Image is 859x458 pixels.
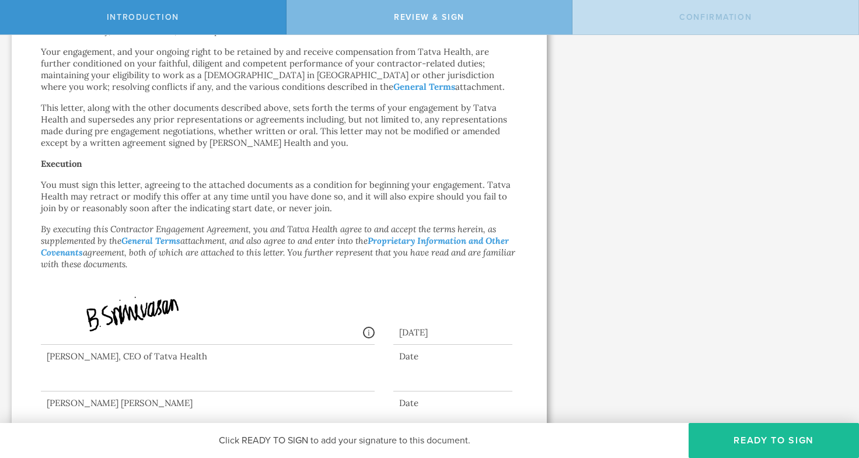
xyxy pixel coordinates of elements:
span: Introduction [107,12,179,22]
iframe: Chat Widget [801,367,859,423]
em: By executing this Contractor Engagement Agreement, you and Tatva Health agree to and accept the t... [41,223,515,270]
img: D6lg1aFTEZ95AAAAAElFTkSuQmCC [47,285,272,347]
strong: Execution [41,158,82,169]
a: General Terms [121,235,180,246]
a: Proprietary Information and Other Covenants [41,235,509,258]
div: [DATE] [393,315,512,345]
p: Your engagement, and your ongoing right to be retained by and receive compensation from Tatva Hea... [41,46,518,93]
p: This letter, along with the other documents described above, sets forth the terms of your engagem... [41,102,518,149]
div: [PERSON_NAME] [PERSON_NAME] [41,397,375,409]
a: General Terms [393,81,455,92]
div: Date [393,397,512,409]
span: Review & sign [394,12,465,22]
p: You must sign this letter, agreeing to the attached documents as a condition for beginning your e... [41,179,518,214]
span: Confirmation [679,12,752,22]
button: Ready to Sign [689,423,859,458]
